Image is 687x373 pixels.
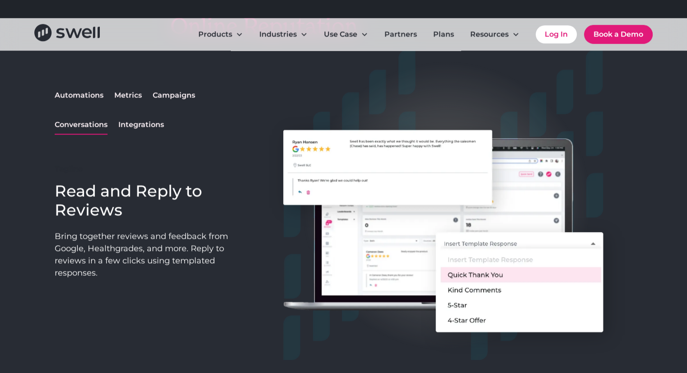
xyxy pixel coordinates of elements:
div: Integrations [118,119,164,130]
div: Products [198,29,232,40]
div: Industries [252,25,315,43]
div: Resources [470,29,509,40]
a: Book a Demo [584,25,653,44]
div: Products [191,25,250,43]
div: Metrics [114,90,142,101]
a: Log In [536,25,577,43]
div: Industries [259,29,297,40]
div: Use Case [317,25,375,43]
a: Partners [377,25,424,43]
div: Use Case [324,29,357,40]
a: Plans [426,25,461,43]
div: Resources [463,25,527,43]
p: Bring together reviews and feedback from Google, Healthgrades, and more. Reply to reviews in a fe... [55,230,241,279]
div: Conversations [55,119,107,130]
a: home [34,24,100,44]
div: Campaigns [153,90,195,101]
div: Automations [55,90,103,101]
h3: Read and Reply to Reviews [55,182,241,219]
img: reputation image [261,50,632,362]
div: Tagline [55,163,241,174]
